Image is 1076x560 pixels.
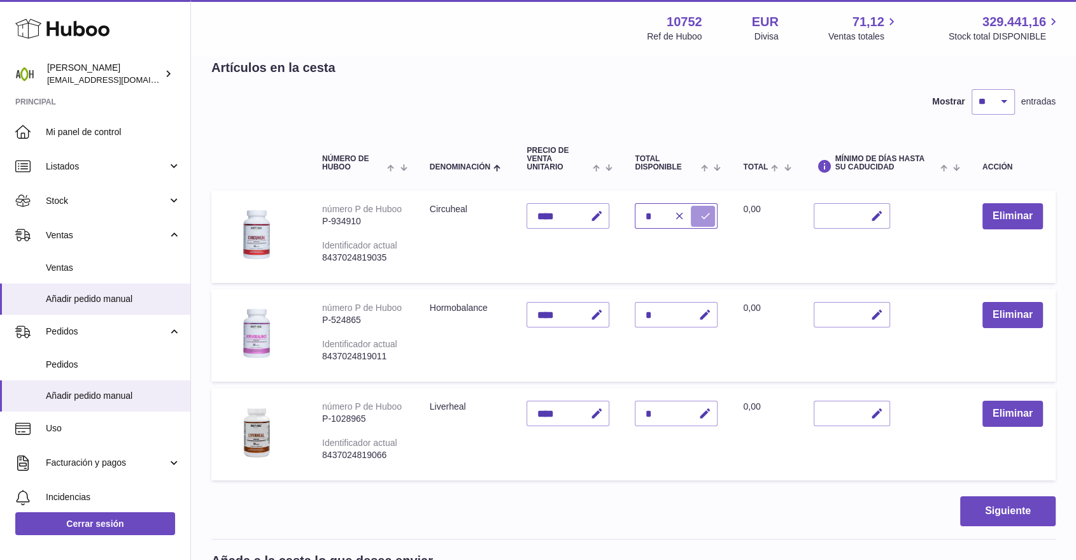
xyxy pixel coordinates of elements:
[46,457,167,469] span: Facturación y pagos
[835,155,937,171] span: Mínimo de días hasta su caducidad
[982,302,1043,328] button: Eliminar
[224,203,288,267] img: Circuheal
[828,13,899,43] a: 71,12 Ventas totales
[743,303,760,313] span: 0,00
[322,204,402,214] div: número P de Huboo
[224,302,288,366] img: Hormobalance
[224,401,288,464] img: Liverheal
[982,163,1043,171] div: Acción
[322,413,404,425] div: P-1028965
[647,31,702,43] div: Ref de Huboo
[635,155,698,171] span: Total DISPONIBLE
[46,390,181,402] span: Añadir pedido manual
[853,13,884,31] span: 71,12
[322,350,404,363] div: 8437024819011
[322,449,404,461] div: 8437024819066
[932,96,965,108] label: Mostrar
[322,252,404,264] div: 8437024819035
[46,262,181,274] span: Ventas
[752,13,779,31] strong: EUR
[527,147,590,172] span: Precio de venta unitario
[322,314,404,326] div: P-524865
[754,31,779,43] div: Divisa
[417,190,514,283] td: Circuheal
[982,13,1046,31] span: 329.441,16
[47,62,162,86] div: [PERSON_NAME]
[46,195,167,207] span: Stock
[1021,96,1056,108] span: entradas
[743,204,760,214] span: 0,00
[322,401,402,412] div: número P de Huboo
[46,491,181,503] span: Incidencias
[417,388,514,480] td: Liverheal
[430,163,490,171] span: Denominación
[211,59,336,76] h2: Artículos en la cesta
[322,215,404,227] div: P-934910
[982,401,1043,427] button: Eliminar
[743,163,768,171] span: Total
[949,13,1061,43] a: 329.441,16 Stock total DISPONIBLE
[46,422,181,434] span: Uso
[322,155,384,171] span: Número de Huboo
[47,75,187,85] span: [EMAIL_ADDRESS][DOMAIN_NAME]
[46,326,167,338] span: Pedidos
[949,31,1061,43] span: Stock total DISPONIBLE
[46,293,181,305] span: Añadir pedido manual
[322,303,402,313] div: número P de Huboo
[960,496,1056,526] button: Siguiente
[743,401,760,412] span: 0,00
[46,126,181,138] span: Mi panel de control
[46,161,167,173] span: Listados
[322,240,397,250] div: Identificador actual
[322,438,397,448] div: Identificador actual
[46,359,181,371] span: Pedidos
[417,289,514,382] td: Hormobalance
[667,13,702,31] strong: 10752
[15,512,175,535] a: Cerrar sesión
[982,203,1043,229] button: Eliminar
[828,31,899,43] span: Ventas totales
[15,64,34,83] img: info@adaptohealue.com
[46,229,167,241] span: Ventas
[322,339,397,349] div: Identificador actual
